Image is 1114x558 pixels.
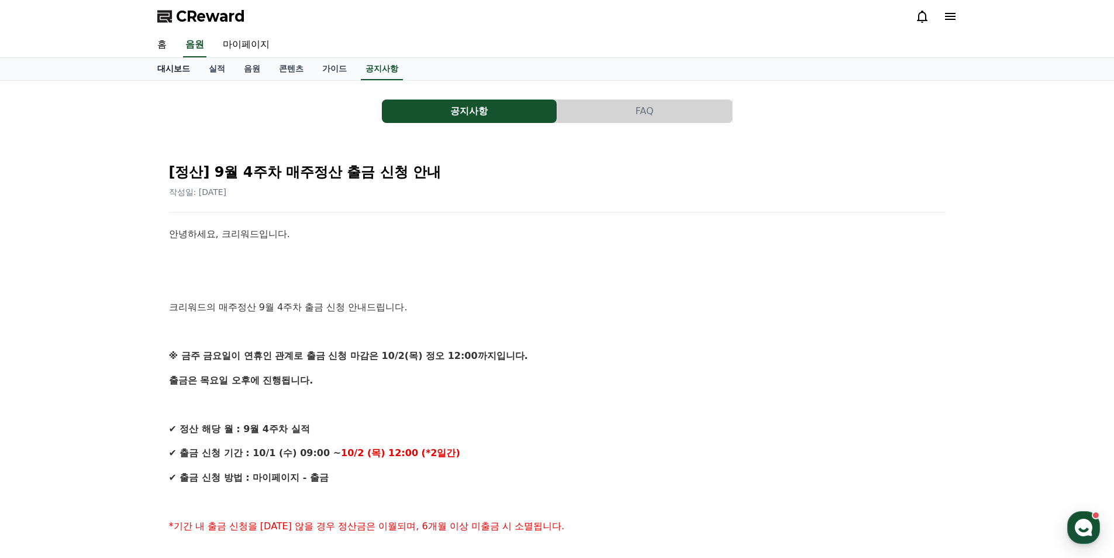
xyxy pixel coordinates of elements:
a: CReward [157,7,245,26]
a: 홈 [148,33,176,57]
strong: (*2일간) [422,447,460,458]
a: 가이드 [313,58,356,80]
p: 크리워드의 매주정산 9월 4주차 출금 신청 안내드립니다. [169,300,946,315]
span: 작성일: [DATE] [169,187,227,197]
a: 공지사항 [361,58,403,80]
span: 홈 [37,389,44,398]
strong: ✔ 정산 해당 월 : 9월 4주차 실적 [169,423,310,434]
strong: ✔ 출금 신청 방법 : 마이페이지 - 출금 [169,472,329,483]
span: 설정 [181,389,195,398]
strong: 10/2 (목) 12:00 [341,447,418,458]
p: 안녕하세요, 크리워드입니다. [169,227,946,242]
span: 대화 [107,389,121,399]
a: 공지사항 [382,100,557,123]
a: FAQ [557,100,733,123]
button: FAQ [557,100,732,123]
a: 홈 [4,371,77,400]
a: 음원 [183,33,206,57]
strong: ※ 금주 금요일이 연휴인 관계로 출금 신청 마감은 10/2(목) 정오 12:00까지입니다. [169,350,528,361]
strong: 출금은 목요일 오후에 진행됩니다. [169,375,313,386]
span: CReward [176,7,245,26]
a: 대시보드 [148,58,199,80]
button: 공지사항 [382,100,557,123]
a: 설정 [151,371,225,400]
h2: [정산] 9월 4주차 매주정산 출금 신청 안내 [169,163,946,182]
strong: ✔ 출금 신청 기간 : 10/1 (수) 09:00 ~ [169,447,342,458]
a: 대화 [77,371,151,400]
a: 실적 [199,58,234,80]
a: 콘텐츠 [270,58,313,80]
span: *기간 내 출금 신청을 [DATE] 않을 경우 정산금은 이월되며, 6개월 이상 미출금 시 소멸됩니다. [169,521,565,532]
a: 마이페이지 [213,33,279,57]
a: 음원 [234,58,270,80]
